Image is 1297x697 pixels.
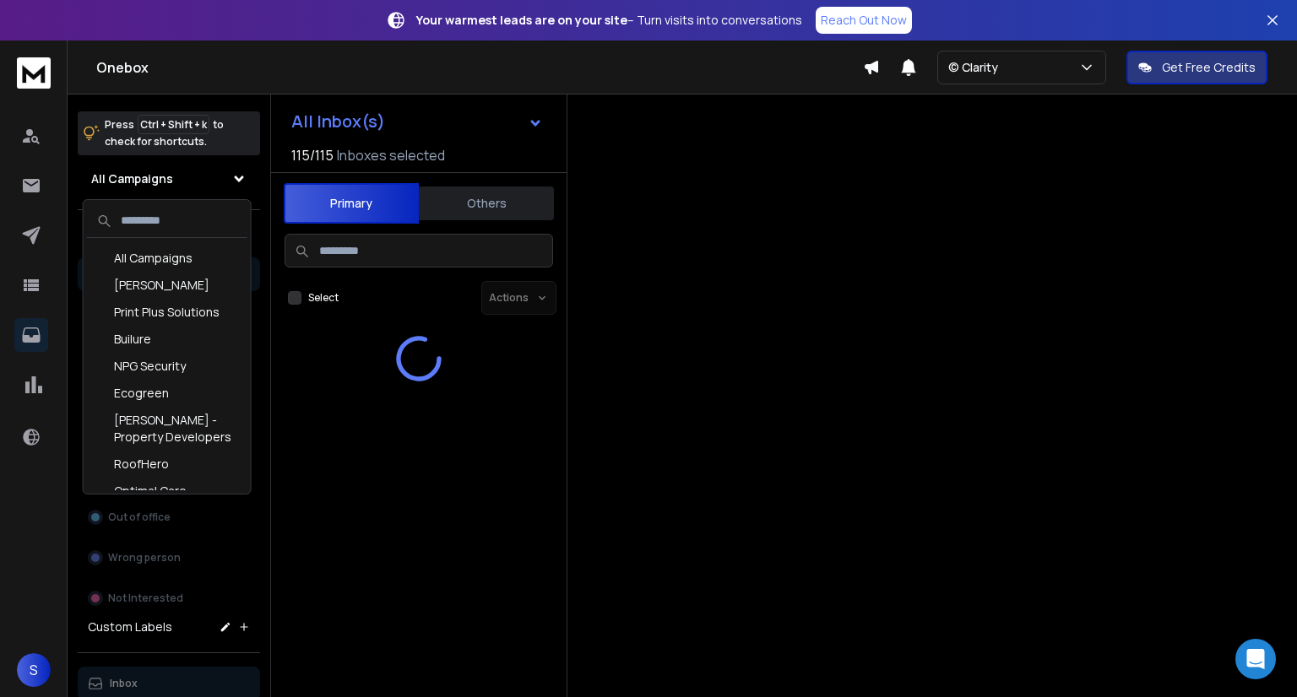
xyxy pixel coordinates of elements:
[419,185,554,222] button: Others
[1235,639,1276,679] div: Open Intercom Messenger
[105,116,224,150] p: Press to check for shortcuts.
[88,619,172,635] h3: Custom Labels
[291,145,334,165] span: 115 / 115
[91,170,173,187] h1: All Campaigns
[87,272,247,299] div: [PERSON_NAME]
[138,115,209,134] span: Ctrl + Shift + k
[308,291,339,305] label: Select
[87,245,247,272] div: All Campaigns
[87,380,247,407] div: Ecogreen
[87,407,247,451] div: [PERSON_NAME] - Property Developers
[284,183,419,224] button: Primary
[1162,59,1256,76] p: Get Free Credits
[291,113,385,130] h1: All Inbox(s)
[416,12,627,28] strong: Your warmest leads are on your site
[948,59,1005,76] p: © Clarity
[78,224,260,247] h3: Filters
[87,326,247,353] div: Builure
[17,653,51,687] span: S
[821,12,907,29] p: Reach Out Now
[87,451,247,478] div: RoofHero
[17,57,51,89] img: logo
[87,478,247,505] div: Optimal Care
[87,353,247,380] div: NPG Security
[337,145,445,165] h3: Inboxes selected
[96,57,863,78] h1: Onebox
[416,12,802,29] p: – Turn visits into conversations
[87,299,247,326] div: Print Plus Solutions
